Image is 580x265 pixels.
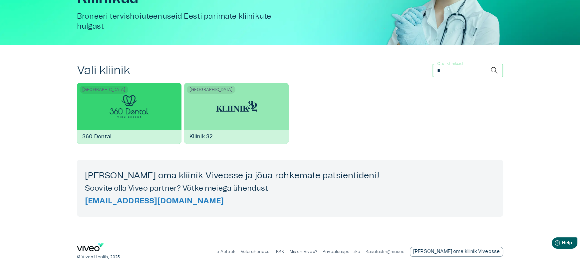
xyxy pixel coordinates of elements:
[77,83,181,144] a: [GEOGRAPHIC_DATA]360 Dental logo360 Dental
[323,250,360,254] a: Privaatsuspoliitika
[528,235,580,253] iframe: Help widget launcher
[410,247,503,257] a: Send email to partnership request to viveo
[77,243,104,254] a: Navigate to home page
[184,128,218,146] h6: Kliinik 32
[184,83,289,144] a: [GEOGRAPHIC_DATA]Kliinik 32 logoKliinik 32
[366,250,405,254] a: Kasutustingimused
[80,87,128,93] span: [GEOGRAPHIC_DATA]
[413,248,500,255] p: [PERSON_NAME] oma kliinik Viveosse
[216,250,235,254] a: e-Apteek
[110,95,149,118] img: 360 Dental logo
[85,196,495,206] a: Send partnership email to viveo
[85,184,495,193] h5: Soovite olla Viveo partner? Võtke meiega ühendust
[216,101,257,112] img: Kliinik 32 logo
[77,128,117,146] h6: 360 Dental
[290,249,317,255] p: Mis on Viveo?
[241,249,271,255] p: Võta ühendust
[187,87,235,93] span: [GEOGRAPHIC_DATA]
[410,247,503,257] div: [PERSON_NAME] oma kliinik Viveosse
[85,196,495,206] h5: [EMAIL_ADDRESS][DOMAIN_NAME]
[77,254,120,260] p: © Viveo Health, 2025
[437,61,463,67] label: Otsi kliinikuid
[85,170,495,181] h4: [PERSON_NAME] oma kliinik Viveosse ja jõua rohkemate patsientideni!
[276,250,284,254] a: KKK
[77,12,293,31] h5: Broneeri tervishoiuteenuseid Eesti parimate kliinikute hulgast
[77,63,130,78] h2: Vali kliinik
